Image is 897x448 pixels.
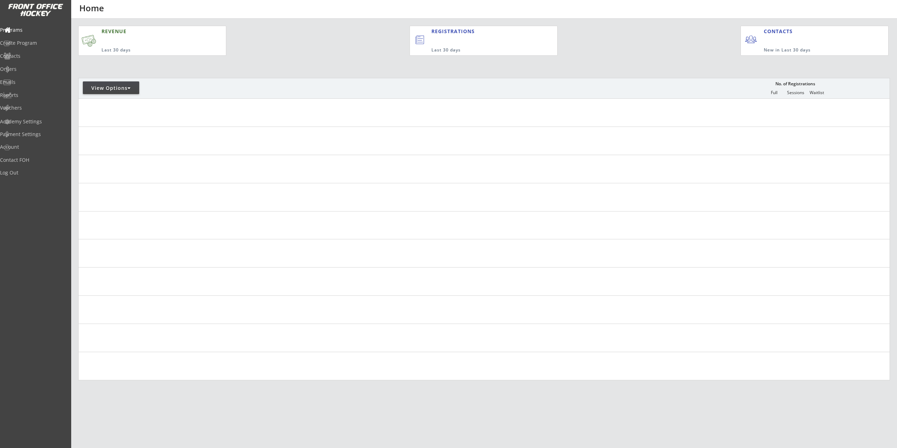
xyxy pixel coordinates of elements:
[763,90,785,95] div: Full
[83,85,139,92] div: View Options
[764,47,855,53] div: New in Last 30 days
[785,90,806,95] div: Sessions
[102,47,192,53] div: Last 30 days
[431,47,528,53] div: Last 30 days
[806,90,827,95] div: Waitlist
[773,81,817,86] div: No. of Registrations
[431,28,524,35] div: REGISTRATIONS
[102,28,192,35] div: REVENUE
[764,28,796,35] div: CONTACTS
